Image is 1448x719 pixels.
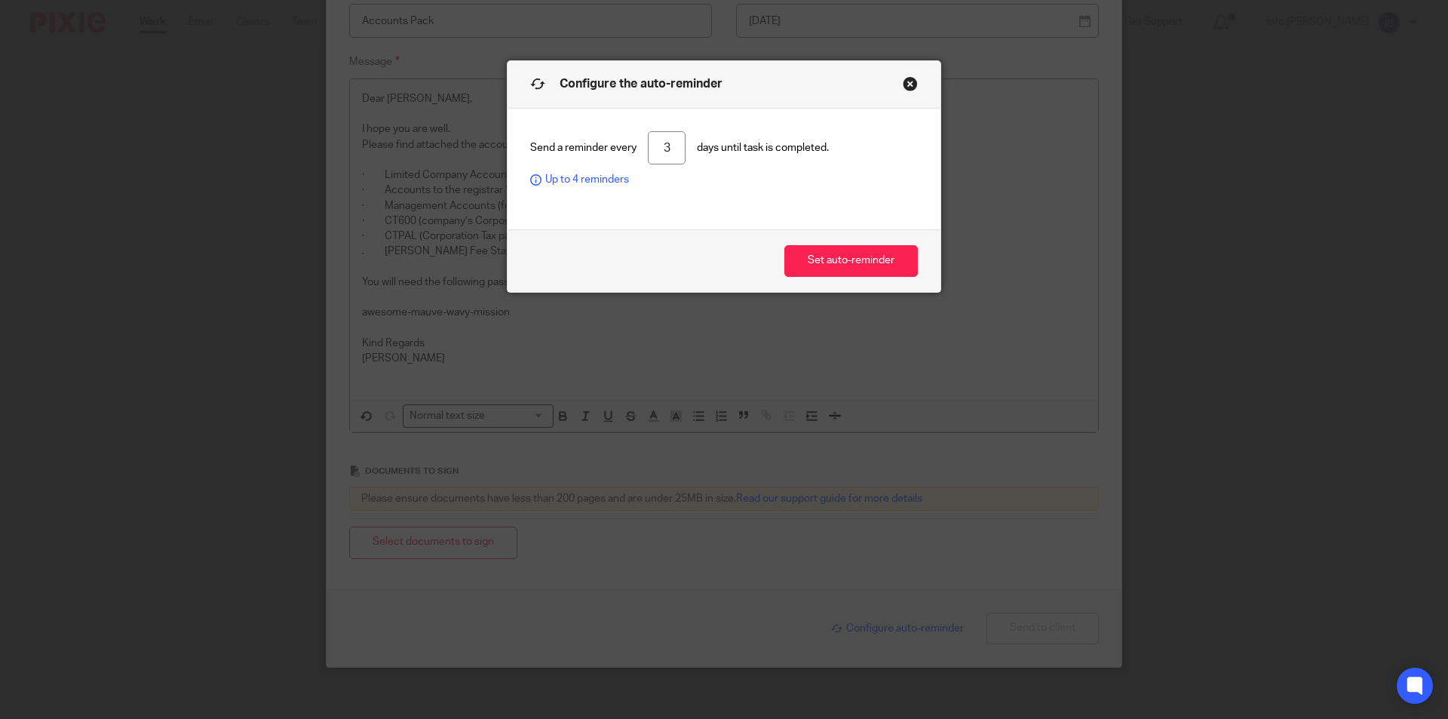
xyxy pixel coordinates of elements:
[560,78,722,90] span: Configure the auto-reminder
[530,172,629,187] span: Up to 4 reminders
[530,140,637,155] span: Send a reminder every
[697,140,829,155] span: days until task is completed.
[903,76,918,91] button: Close modal
[784,245,918,278] button: Set auto-reminder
